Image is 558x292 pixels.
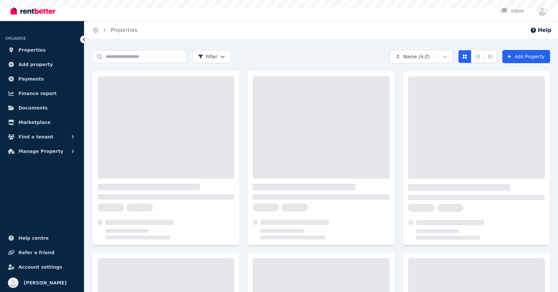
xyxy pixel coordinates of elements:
[471,50,484,63] button: Compact list view
[18,104,48,112] span: Documents
[501,8,524,14] div: Inbox
[5,58,79,71] a: Add property
[18,46,46,54] span: Properties
[24,279,67,287] span: [PERSON_NAME]
[192,50,231,63] button: Filter
[5,43,79,57] a: Properties
[458,50,497,63] div: View options
[484,50,497,63] button: Expanded list view
[84,21,145,39] nav: Breadcrumb
[5,260,79,274] a: Account settings
[18,234,49,242] span: Help centre
[5,116,79,129] a: Marketplace
[5,231,79,245] a: Help centre
[5,145,79,158] button: Manage Property
[18,89,57,97] span: Finance report
[18,61,53,68] span: Add property
[18,263,62,271] span: Account settings
[111,27,137,33] a: Properties
[403,53,430,60] span: Name (A-Z)
[390,50,453,63] button: Name (A-Z)
[18,75,44,83] span: Payments
[5,130,79,143] button: Find a tenant
[198,53,217,60] span: Filter
[5,87,79,100] a: Finance report
[5,246,79,259] a: Refer a friend
[5,72,79,85] a: Payments
[530,26,551,34] button: Help
[18,118,50,126] span: Marketplace
[18,133,53,141] span: Find a tenant
[5,36,26,41] span: ORGANISE
[5,101,79,114] a: Documents
[18,147,63,155] span: Manage Property
[458,50,471,63] button: Card view
[18,249,54,256] span: Refer a friend
[502,50,550,63] a: Add Property
[11,6,55,15] img: RentBetter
